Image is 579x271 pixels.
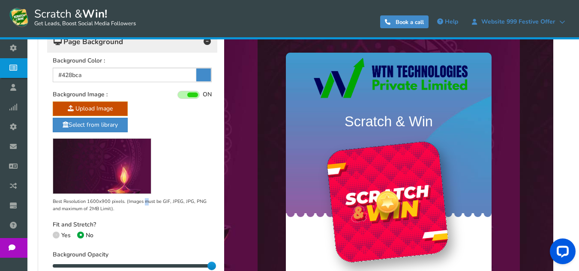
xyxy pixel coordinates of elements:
[9,6,30,28] img: Scratch and Win
[396,18,424,26] span: Book a call
[53,91,108,99] label: Background Image :
[203,91,212,99] span: ON
[86,231,93,239] span: No
[70,77,259,104] h4: Scratch & Win
[433,15,462,29] a: Help
[53,198,212,212] p: Best Resolution 1600x900 pixels. (Images must be GIF, JPEG, JPG, PNG and maximum of 2MB Limit).
[53,221,96,229] label: Fit and Stretch?
[54,38,123,46] span: Page Background
[61,231,71,239] span: Yes
[53,118,128,132] a: Select from library
[53,251,108,259] label: Background Opacity
[54,36,211,48] h4: Page Background
[82,6,107,21] strong: Win!
[53,117,151,215] img: 21282bg_image_1759131863.jpg
[30,6,136,28] span: Scratch &
[9,6,136,28] a: Scratch &Win! Get Leads, Boost Social Media Followers
[543,235,579,271] iframe: LiveChat chat widget
[53,57,105,65] label: Background Color :
[34,21,136,27] small: Get Leads, Boost Social Media Followers
[445,18,458,26] span: Help
[380,15,429,28] a: Book a call
[477,18,559,25] span: Website 999 Festive offer
[117,246,213,255] strong: FEELING LUCKY? PLAY NOW!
